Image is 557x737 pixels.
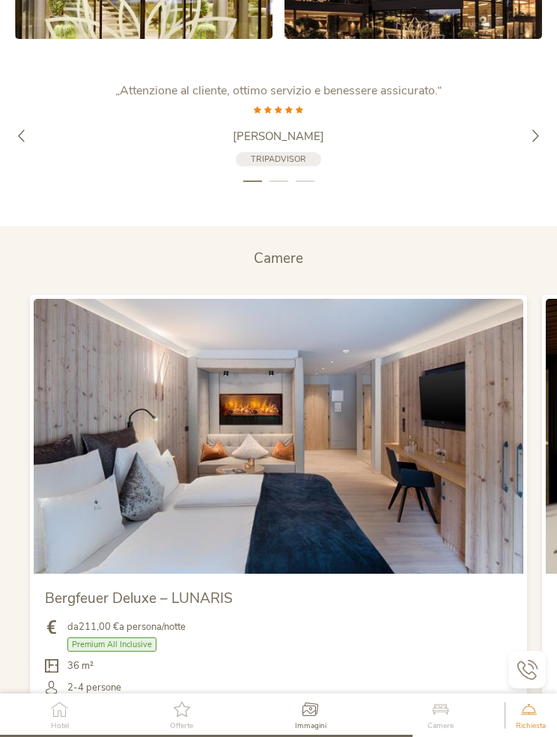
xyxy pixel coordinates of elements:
[115,82,442,99] span: „Attenzione al cliente, ottimo servizio e benessere assicurato.“
[67,620,186,634] span: da a persona/notte
[170,722,193,730] span: Offerte
[67,637,156,652] span: Premium All Inclusive
[51,722,69,730] span: Hotel
[79,620,119,634] b: 211,00 €
[427,722,454,730] span: Camere
[295,722,326,730] span: Immagini
[236,152,321,166] a: Tripadvisor
[251,154,306,165] span: Tripadvisor
[516,722,546,730] span: Richiesta
[34,299,523,574] img: Bergfeuer Deluxe – LUNARIS
[67,659,94,673] span: 36 m²
[45,589,233,608] span: Bergfeuer Deluxe – LUNARIS
[91,129,466,145] a: [PERSON_NAME]
[67,681,121,694] span: 2-4 persone
[254,249,303,268] span: Camere
[233,129,324,144] span: [PERSON_NAME]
